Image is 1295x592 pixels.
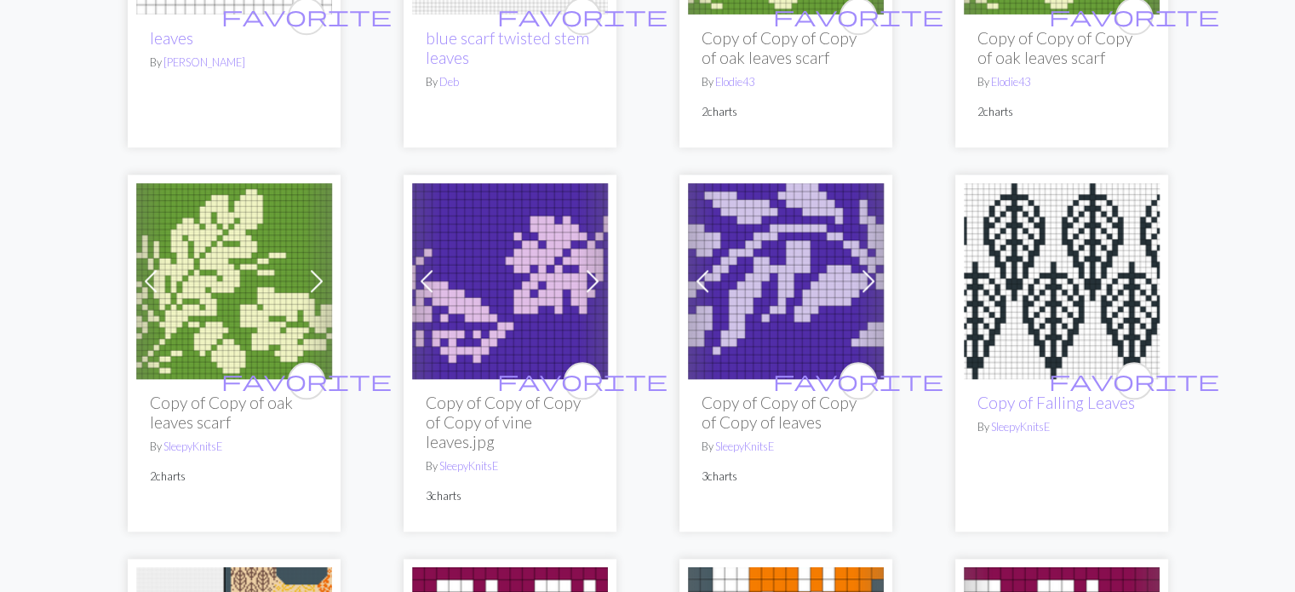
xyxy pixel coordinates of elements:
i: favourite [1049,364,1219,398]
p: 2 charts [150,468,318,485]
img: leaves [688,183,884,379]
span: favorite [221,367,392,394]
a: Copy of Falling Leaves [977,393,1135,412]
p: 3 charts [426,488,594,504]
a: SleepyKnitsE [163,440,222,453]
i: favourite [221,364,392,398]
p: 3 charts [702,468,870,485]
a: [PERSON_NAME] [163,55,245,69]
a: SleepyKnitsE [715,440,774,453]
img: oak leaves scarf [136,183,332,379]
button: favourite [288,362,325,399]
p: 2 charts [977,104,1146,120]
a: Deb [439,75,459,89]
a: blue scarf twisted stem leaves [426,28,589,67]
a: Leaves [412,271,608,287]
p: By [426,74,594,90]
a: leaves [150,28,193,48]
p: By [150,439,318,455]
button: favourite [839,362,877,399]
a: leaves [964,271,1160,287]
h2: Copy of Copy of Copy of Copy of vine leaves.jpg [426,393,594,451]
a: SleepyKnitsE [439,459,498,473]
p: By [977,74,1146,90]
p: By [702,439,870,455]
h2: Copy of Copy of Copy of oak leaves scarf [702,28,870,67]
button: favourite [564,362,601,399]
h2: Copy of Copy of Copy of Copy of leaves [702,393,870,432]
a: oak leaves scarf [136,271,332,287]
button: favourite [1115,362,1153,399]
a: Elodie43 [991,75,1030,89]
p: By [702,74,870,90]
span: favorite [1049,367,1219,394]
i: favourite [773,364,943,398]
span: favorite [221,3,392,29]
p: 2 charts [702,104,870,120]
a: SleepyKnitsE [991,420,1050,434]
img: leaves [964,183,1160,379]
span: favorite [1049,3,1219,29]
p: By [977,419,1146,435]
p: By [426,458,594,474]
a: leaves [688,271,884,287]
i: favourite [497,364,668,398]
span: favorite [773,367,943,394]
span: favorite [497,367,668,394]
span: favorite [497,3,668,29]
h2: Copy of Copy of Copy of oak leaves scarf [977,28,1146,67]
a: Elodie43 [715,75,754,89]
img: Leaves [412,183,608,379]
h2: Copy of Copy of oak leaves scarf [150,393,318,432]
p: By [150,55,318,71]
span: favorite [773,3,943,29]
